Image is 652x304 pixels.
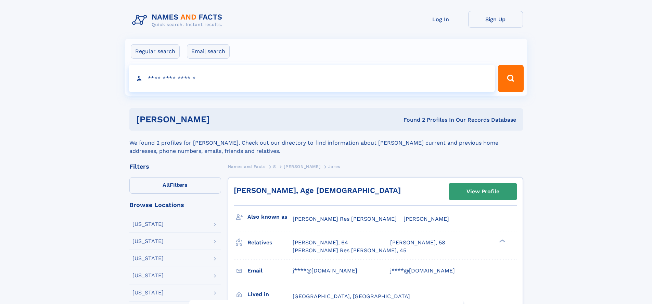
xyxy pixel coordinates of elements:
[247,265,293,277] h3: Email
[284,164,320,169] span: [PERSON_NAME]
[132,290,164,295] div: [US_STATE]
[449,183,517,200] a: View Profile
[273,162,276,171] a: S
[234,186,401,195] a: [PERSON_NAME], Age [DEMOGRAPHIC_DATA]
[293,247,406,254] a: [PERSON_NAME] Res [PERSON_NAME], 45
[132,239,164,244] div: [US_STATE]
[328,164,340,169] span: Jores
[132,256,164,261] div: [US_STATE]
[293,216,397,222] span: [PERSON_NAME] Res [PERSON_NAME]
[390,239,445,246] a: [PERSON_NAME], 58
[129,202,221,208] div: Browse Locations
[307,116,516,124] div: Found 2 Profiles In Our Records Database
[247,289,293,300] h3: Lived in
[468,11,523,28] a: Sign Up
[132,221,164,227] div: [US_STATE]
[247,211,293,223] h3: Also known as
[404,216,449,222] span: [PERSON_NAME]
[413,11,468,28] a: Log In
[284,162,320,171] a: [PERSON_NAME]
[129,65,495,92] input: search input
[247,237,293,248] h3: Relatives
[129,11,228,29] img: Logo Names and Facts
[163,182,170,188] span: All
[228,162,266,171] a: Names and Facts
[293,293,410,300] span: [GEOGRAPHIC_DATA], [GEOGRAPHIC_DATA]
[132,273,164,278] div: [US_STATE]
[131,44,180,59] label: Regular search
[498,239,506,243] div: ❯
[129,131,523,155] div: We found 2 profiles for [PERSON_NAME]. Check out our directory to find information about [PERSON_...
[273,164,276,169] span: S
[498,65,523,92] button: Search Button
[136,115,307,124] h1: [PERSON_NAME]
[187,44,230,59] label: Email search
[293,239,348,246] a: [PERSON_NAME], 64
[466,184,499,199] div: View Profile
[129,163,221,170] div: Filters
[129,177,221,194] label: Filters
